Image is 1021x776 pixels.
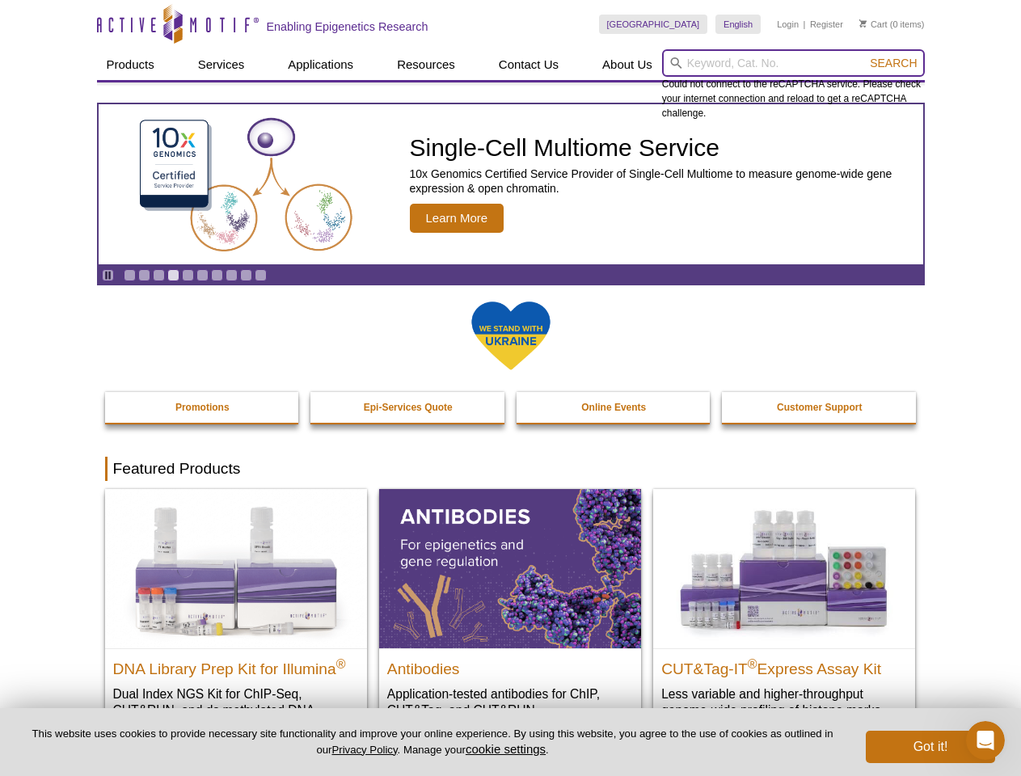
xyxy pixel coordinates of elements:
[175,402,230,413] strong: Promotions
[105,489,367,750] a: DNA Library Prep Kit for Illumina DNA Library Prep Kit for Illumina® Dual Index NGS Kit for ChIP-...
[196,269,209,281] a: Go to slide 6
[379,489,641,647] img: All Antibodies
[777,19,799,30] a: Login
[722,392,918,423] a: Customer Support
[870,57,917,70] span: Search
[167,269,179,281] a: Go to slide 4
[105,457,917,481] h2: Featured Products
[653,489,915,734] a: CUT&Tag-IT® Express Assay Kit CUT&Tag-IT®Express Assay Kit Less variable and higher-throughput ge...
[267,19,428,34] h2: Enabling Epigenetics Research
[581,402,646,413] strong: Online Events
[188,49,255,80] a: Services
[661,685,907,719] p: Less variable and higher-throughput genome-wide profiling of histone marks​.
[661,653,907,677] h2: CUT&Tag-IT Express Assay Kit
[859,19,867,27] img: Your Cart
[379,489,641,734] a: All Antibodies Antibodies Application-tested antibodies for ChIP, CUT&Tag, and CUT&RUN.
[26,727,839,757] p: This website uses cookies to provide necessary site functionality and improve your online experie...
[138,269,150,281] a: Go to slide 2
[859,19,888,30] a: Cart
[410,136,915,160] h2: Single-Cell Multiome Service
[662,49,925,77] input: Keyword, Cat. No.
[124,269,136,281] a: Go to slide 1
[364,402,453,413] strong: Epi-Services Quote
[653,489,915,647] img: CUT&Tag-IT® Express Assay Kit
[387,49,465,80] a: Resources
[470,300,551,372] img: We Stand With Ukraine
[105,392,301,423] a: Promotions
[240,269,252,281] a: Go to slide 9
[866,731,995,763] button: Got it!
[99,104,923,264] a: Single-Cell Multiome Service Single-Cell Multiome Service 10x Genomics Certified Service Provider...
[153,269,165,281] a: Go to slide 3
[102,269,114,281] a: Toggle autoplay
[211,269,223,281] a: Go to slide 7
[804,15,806,34] li: |
[748,656,757,670] sup: ®
[105,489,367,647] img: DNA Library Prep Kit for Illumina
[489,49,568,80] a: Contact Us
[599,15,708,34] a: [GEOGRAPHIC_DATA]
[859,15,925,34] li: (0 items)
[410,204,504,233] span: Learn More
[310,392,506,423] a: Epi-Services Quote
[810,19,843,30] a: Register
[124,111,367,259] img: Single-Cell Multiome Service
[278,49,363,80] a: Applications
[387,685,633,719] p: Application-tested antibodies for ChIP, CUT&Tag, and CUT&RUN.
[777,402,862,413] strong: Customer Support
[255,269,267,281] a: Go to slide 10
[966,721,1005,760] iframe: Intercom live chat
[331,744,397,756] a: Privacy Policy
[113,685,359,735] p: Dual Index NGS Kit for ChIP-Seq, CUT&RUN, and ds methylated DNA assays.
[336,656,346,670] sup: ®
[517,392,712,423] a: Online Events
[865,56,922,70] button: Search
[662,49,925,120] div: Could not connect to the reCAPTCHA service. Please check your internet connection and reload to g...
[387,653,633,677] h2: Antibodies
[593,49,662,80] a: About Us
[97,49,164,80] a: Products
[410,167,915,196] p: 10x Genomics Certified Service Provider of Single-Cell Multiome to measure genome-wide gene expre...
[226,269,238,281] a: Go to slide 8
[113,653,359,677] h2: DNA Library Prep Kit for Illumina
[466,742,546,756] button: cookie settings
[99,104,923,264] article: Single-Cell Multiome Service
[182,269,194,281] a: Go to slide 5
[715,15,761,34] a: English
